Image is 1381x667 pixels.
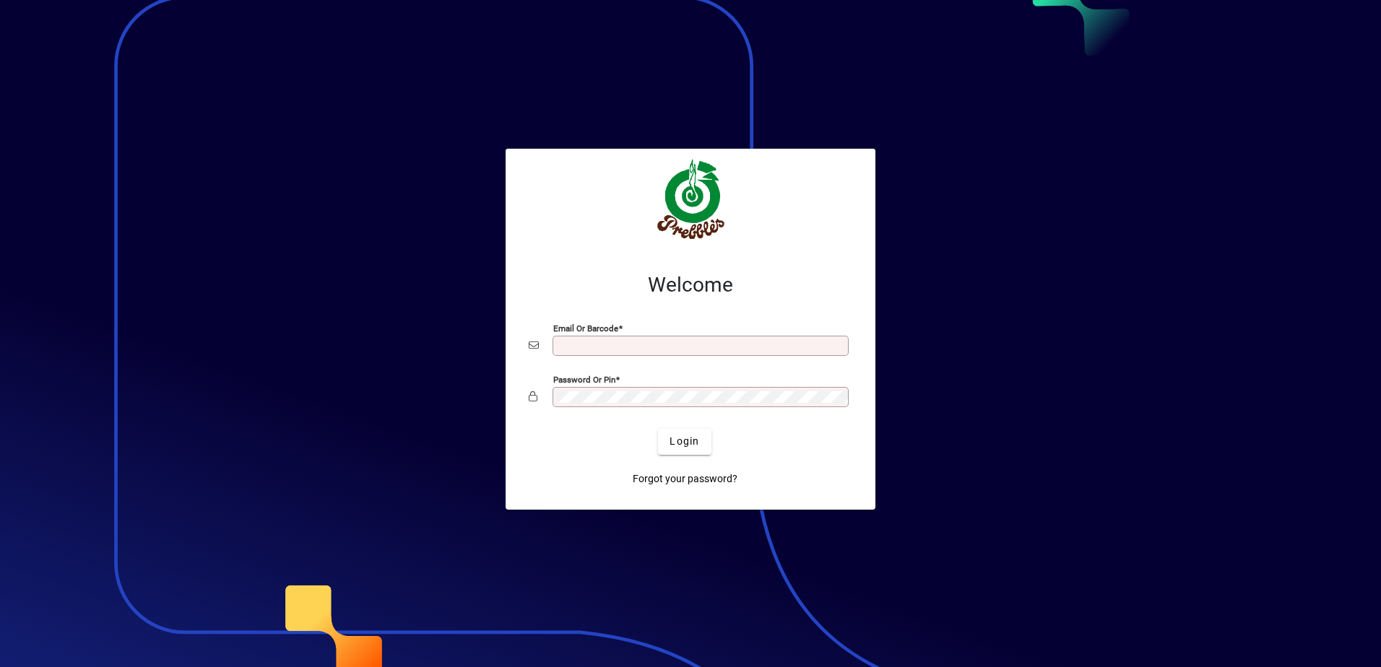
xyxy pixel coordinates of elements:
h2: Welcome [529,273,852,297]
mat-label: Password or Pin [553,374,615,384]
button: Login [658,429,711,455]
mat-label: Email or Barcode [553,323,618,333]
span: Forgot your password? [633,471,737,487]
a: Forgot your password? [627,466,743,492]
span: Login [670,434,699,449]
